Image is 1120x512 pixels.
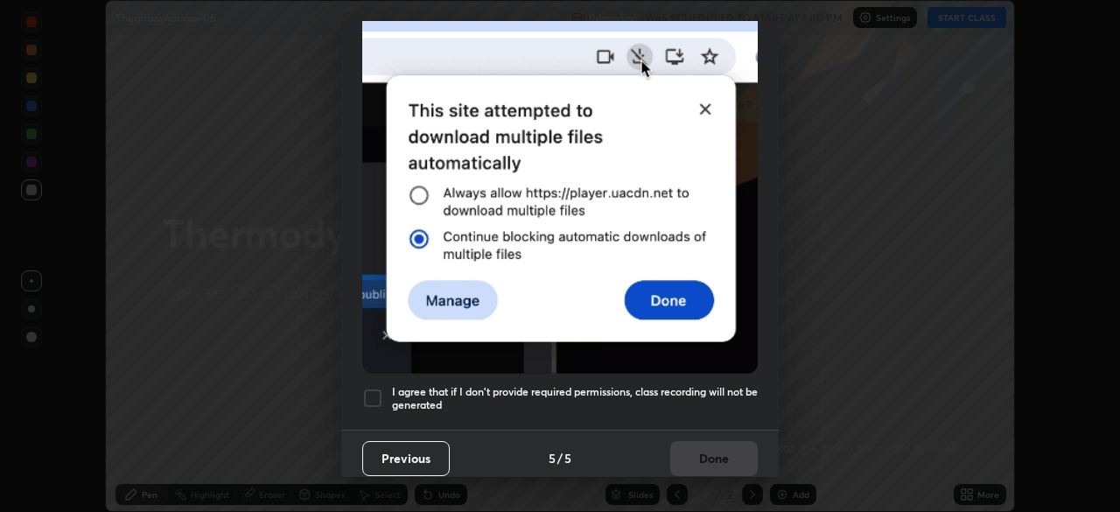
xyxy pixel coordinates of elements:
h4: / [557,449,563,467]
h5: I agree that if I don't provide required permissions, class recording will not be generated [392,385,758,412]
h4: 5 [549,449,556,467]
button: Previous [362,441,450,476]
h4: 5 [564,449,571,467]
